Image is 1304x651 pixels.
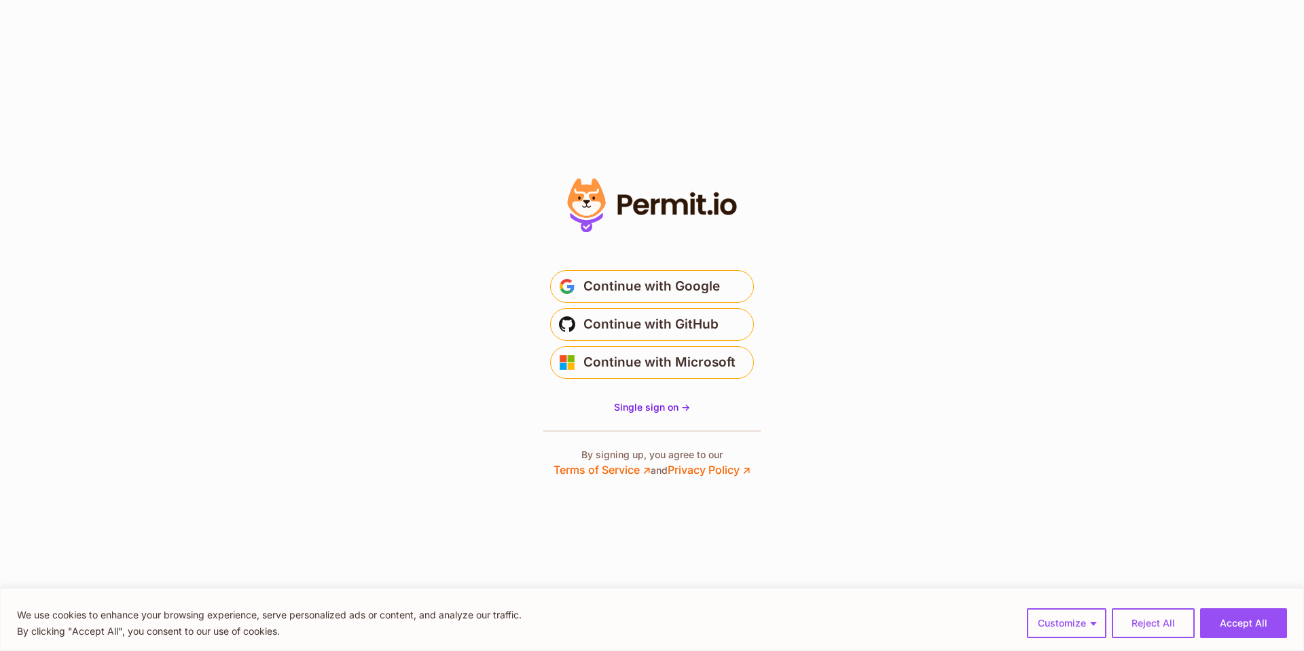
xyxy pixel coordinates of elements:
a: Single sign on -> [614,401,690,414]
p: By signing up, you agree to our and [554,448,750,478]
button: Continue with Google [550,270,754,303]
button: Continue with Microsoft [550,346,754,379]
a: Privacy Policy ↗ [668,463,750,477]
a: Terms of Service ↗ [554,463,651,477]
p: We use cookies to enhance your browsing experience, serve personalized ads or content, and analyz... [17,607,522,623]
p: By clicking "Accept All", you consent to our use of cookies. [17,623,522,639]
span: Single sign on -> [614,401,690,413]
span: Continue with GitHub [583,314,719,335]
span: Continue with Google [583,276,720,297]
button: Accept All [1200,608,1287,638]
button: Continue with GitHub [550,308,754,341]
span: Continue with Microsoft [583,352,736,373]
button: Reject All [1112,608,1195,638]
button: Customize [1027,608,1106,638]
